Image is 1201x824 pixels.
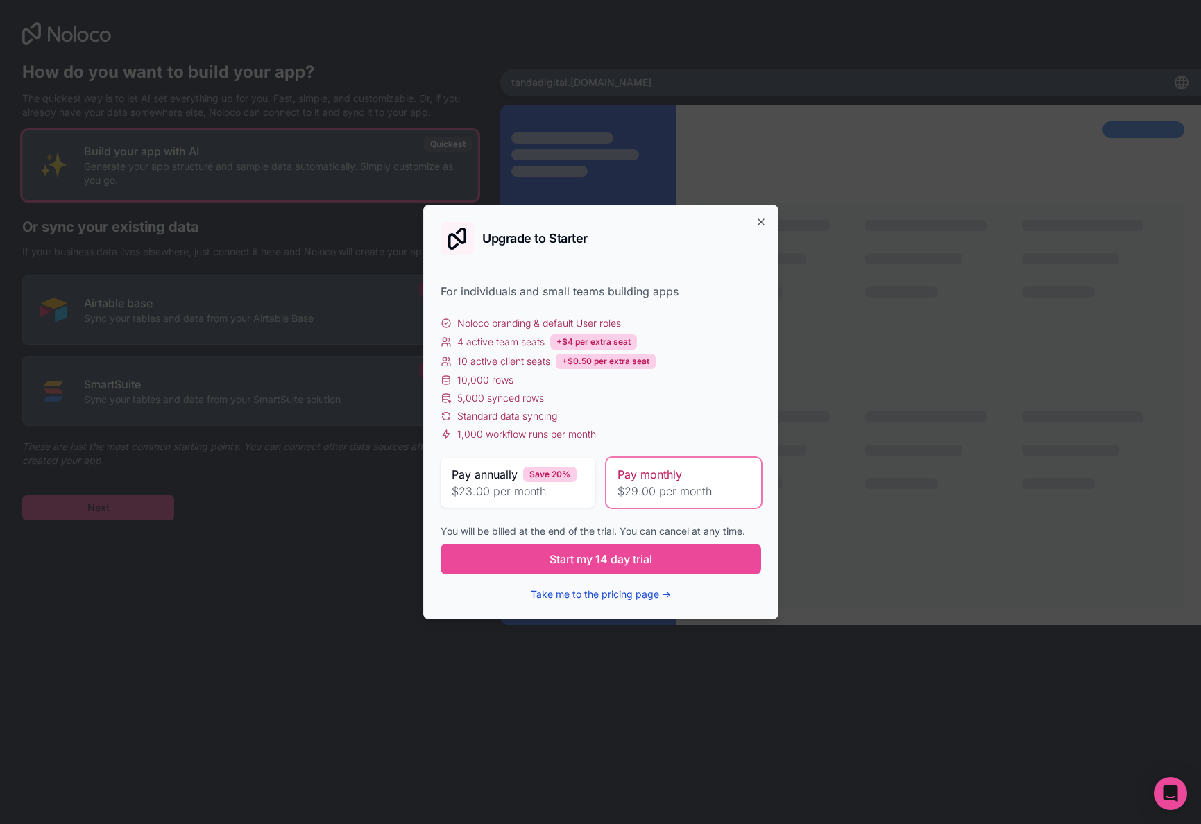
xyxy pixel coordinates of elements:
span: 5,000 synced rows [457,391,544,405]
span: Pay monthly [617,466,682,483]
span: Noloco branding & default User roles [457,316,621,330]
span: Pay annually [452,466,518,483]
span: $23.00 per month [452,483,584,499]
button: Take me to the pricing page → [531,587,671,601]
div: Save 20% [523,467,577,482]
span: 1,000 workflow runs per month [457,427,596,441]
div: You will be billed at the end of the trial. You can cancel at any time. [441,524,761,538]
button: Start my 14 day trial [441,544,761,574]
span: Start my 14 day trial [550,551,652,567]
span: $29.00 per month [617,483,750,499]
span: 10 active client seats [457,354,550,368]
div: +$4 per extra seat [550,334,637,350]
div: For individuals and small teams building apps [441,283,761,300]
span: 4 active team seats [457,335,545,349]
span: Standard data syncing [457,409,557,423]
span: 10,000 rows [457,373,513,387]
h2: Upgrade to Starter [482,232,588,245]
div: +$0.50 per extra seat [556,354,656,369]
